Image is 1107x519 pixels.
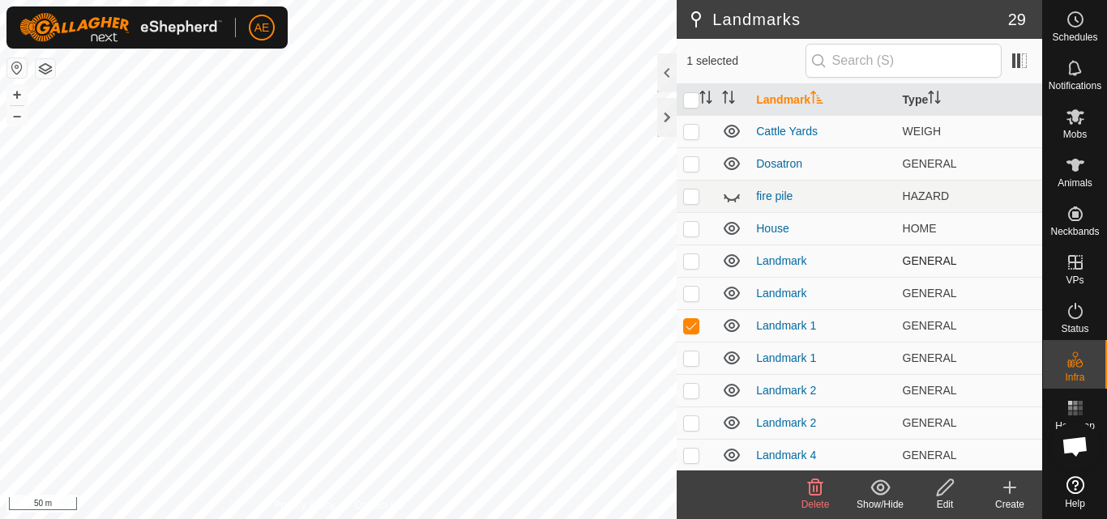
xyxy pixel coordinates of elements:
[903,449,957,462] span: GENERAL
[1063,130,1087,139] span: Mobs
[1052,32,1097,42] span: Schedules
[903,125,941,138] span: WEIGH
[19,13,222,42] img: Gallagher Logo
[756,125,818,138] a: Cattle Yards
[686,53,805,70] span: 1 selected
[1050,227,1099,236] span: Neckbands
[1066,275,1083,285] span: VPs
[354,498,402,513] a: Contact Us
[1055,421,1095,431] span: Heatmap
[756,254,806,267] a: Landmark
[903,319,957,332] span: GENERAL
[756,384,816,397] a: Landmark 2
[903,416,957,429] span: GENERAL
[254,19,270,36] span: AE
[903,384,957,397] span: GENERAL
[756,351,816,364] a: Landmark 1
[722,93,735,106] p-sorticon: Activate to sort
[1065,499,1085,508] span: Help
[756,319,816,332] a: Landmark 1
[750,84,895,116] th: Landmark
[699,93,712,106] p-sorticon: Activate to sort
[848,497,913,512] div: Show/Hide
[1061,324,1088,334] span: Status
[36,59,55,79] button: Map Layers
[756,416,816,429] a: Landmark 2
[903,157,957,170] span: GENERAL
[7,106,27,125] button: –
[756,449,816,462] a: Landmark 4
[903,222,937,235] span: HOME
[903,189,950,202] span: HAZARD
[903,254,957,267] span: GENERAL
[977,497,1042,512] div: Create
[801,499,830,510] span: Delete
[810,93,823,106] p-sorticon: Activate to sort
[7,85,27,104] button: +
[928,93,941,106] p-sorticon: Activate to sort
[806,44,1002,78] input: Search (S)
[1065,372,1084,382] span: Infra
[686,10,1008,29] h2: Landmarks
[756,157,802,170] a: Dosatron
[913,497,977,512] div: Edit
[756,189,793,202] a: fire pile
[896,84,1042,116] th: Type
[1049,81,1101,91] span: Notifications
[1058,178,1092,188] span: Animals
[756,222,789,235] a: House
[275,498,336,513] a: Privacy Policy
[1043,470,1107,515] a: Help
[1051,422,1100,470] div: Open chat
[7,58,27,78] button: Reset Map
[903,287,957,300] span: GENERAL
[756,287,806,300] a: Landmark
[1008,7,1026,32] span: 29
[903,351,957,364] span: GENERAL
